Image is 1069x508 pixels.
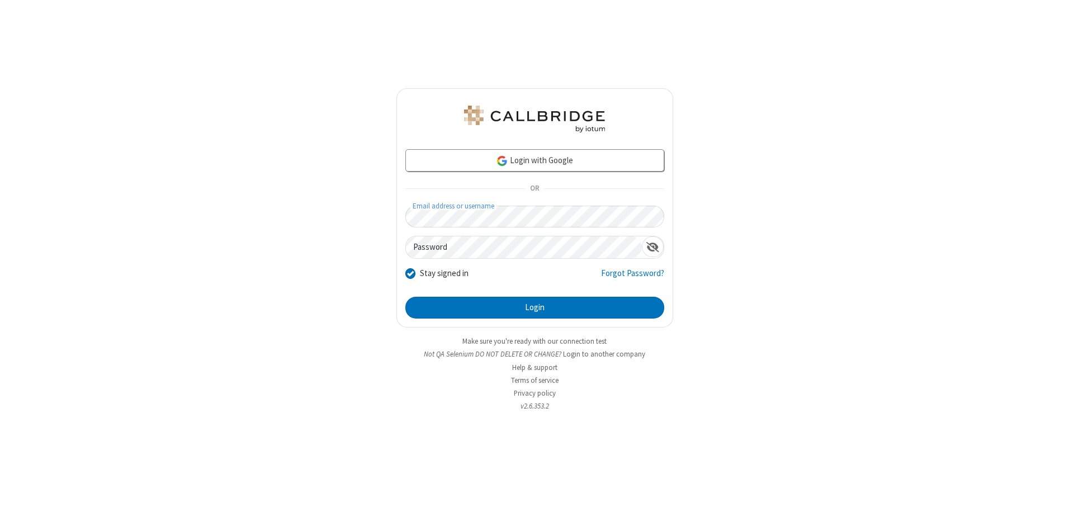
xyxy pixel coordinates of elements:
img: QA Selenium DO NOT DELETE OR CHANGE [462,106,607,132]
a: Terms of service [511,376,559,385]
input: Email address or username [405,206,664,227]
span: OR [526,181,543,197]
div: Show password [642,236,664,257]
li: Not QA Selenium DO NOT DELETE OR CHANGE? [396,349,673,359]
a: Privacy policy [514,388,556,398]
a: Login with Google [405,149,664,172]
li: v2.6.353.2 [396,401,673,411]
img: google-icon.png [496,155,508,167]
a: Make sure you're ready with our connection test [462,336,607,346]
a: Help & support [512,363,557,372]
label: Stay signed in [420,267,469,280]
button: Login to another company [563,349,645,359]
input: Password [406,236,642,258]
button: Login [405,297,664,319]
a: Forgot Password? [601,267,664,288]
